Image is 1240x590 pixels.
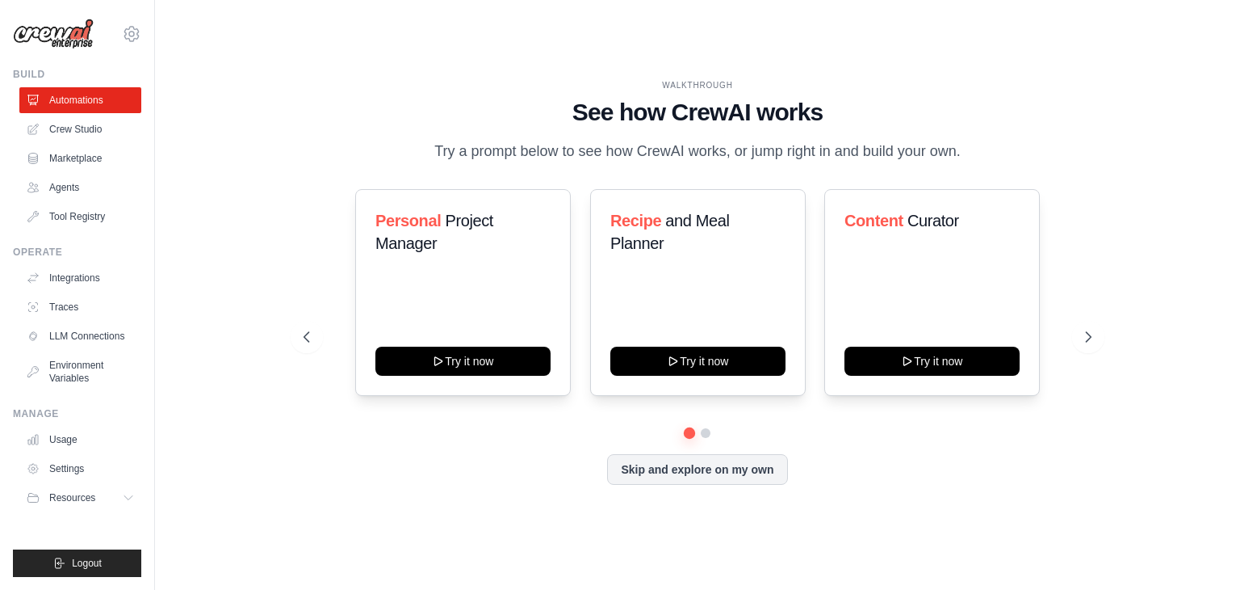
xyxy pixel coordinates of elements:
button: Logout [13,550,141,577]
span: Curator [907,212,959,230]
div: Manage [13,407,141,420]
span: Personal [375,212,441,230]
a: Marketplace [19,145,141,171]
h1: See how CrewAI works [304,98,1091,127]
a: Usage [19,427,141,453]
a: Integrations [19,265,141,291]
span: Logout [72,557,102,570]
a: Traces [19,294,141,320]
a: Crew Studio [19,116,141,142]
button: Resources [19,485,141,511]
span: Resources [49,491,95,504]
a: LLM Connections [19,323,141,349]
a: Settings [19,456,141,482]
span: and Meal Planner [610,212,729,252]
a: Environment Variables [19,352,141,391]
button: Try it now [610,347,785,376]
div: Build [13,68,141,81]
span: Recipe [610,212,661,230]
a: Agents [19,175,141,200]
button: Try it now [844,347,1020,376]
p: Try a prompt below to see how CrewAI works, or jump right in and build your own. [426,140,969,163]
a: Automations [19,87,141,113]
a: Tool Registry [19,204,141,230]
span: Project Manager [375,212,493,252]
span: Content [844,212,903,230]
img: Logo [13,19,94,49]
button: Skip and explore on my own [607,454,787,485]
div: WALKTHROUGH [304,79,1091,91]
iframe: Chat Widget [1159,512,1240,590]
button: Try it now [375,347,551,376]
div: Operate [13,246,141,259]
